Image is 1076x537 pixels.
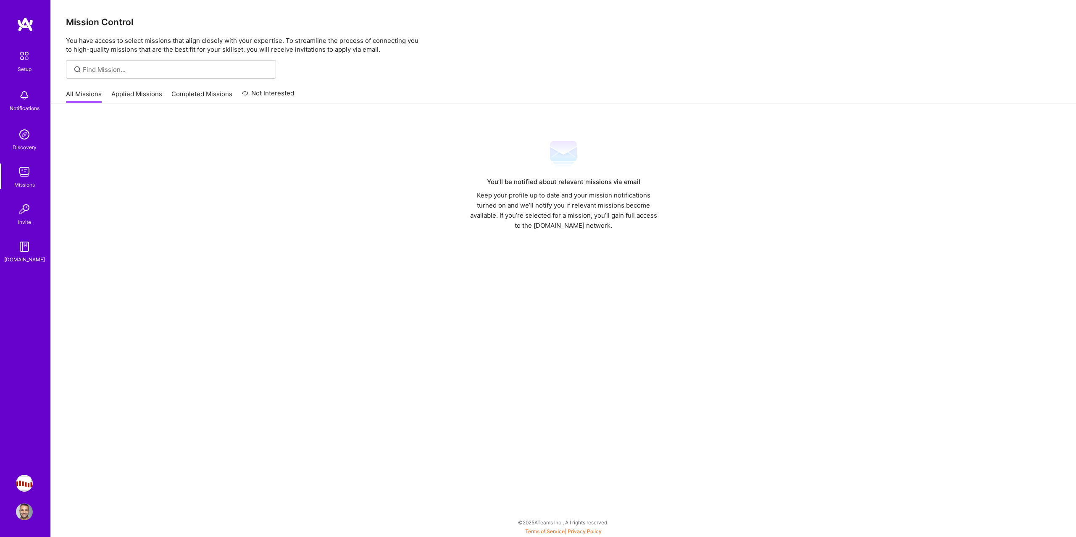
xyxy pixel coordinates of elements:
[10,104,39,113] div: Notifications
[171,89,232,103] a: Completed Missions
[525,528,565,534] a: Terms of Service
[111,89,162,103] a: Applied Missions
[14,475,35,492] a: Steelbay.ai: AI Engineer for Multi-Agent Platform
[525,528,602,534] span: |
[13,143,37,152] div: Discovery
[73,65,82,74] i: icon SearchGrey
[18,65,32,74] div: Setup
[16,87,33,104] img: bell
[66,89,102,103] a: All Missions
[14,180,35,189] div: Missions
[242,88,295,103] a: Not Interested
[16,475,33,492] img: Steelbay.ai: AI Engineer for Multi-Agent Platform
[466,177,660,187] div: You’ll be notified about relevant missions via email
[14,503,35,520] a: User Avatar
[18,218,31,226] div: Invite
[16,503,33,520] img: User Avatar
[16,47,33,65] img: setup
[16,238,33,255] img: guide book
[466,190,660,231] div: Keep your profile up to date and your mission notifications turned on and we’ll notify you if rel...
[16,126,33,143] img: discovery
[568,528,602,534] a: Privacy Policy
[83,65,270,74] input: Find Mission...
[66,36,1061,54] p: You have access to select missions that align closely with your expertise. To streamline the proc...
[16,163,33,180] img: teamwork
[550,140,577,167] img: Mail
[50,512,1076,533] div: © 2025 ATeams Inc., All rights reserved.
[17,17,34,32] img: logo
[16,201,33,218] img: Invite
[66,17,1061,27] h3: Mission Control
[4,255,45,264] div: [DOMAIN_NAME]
